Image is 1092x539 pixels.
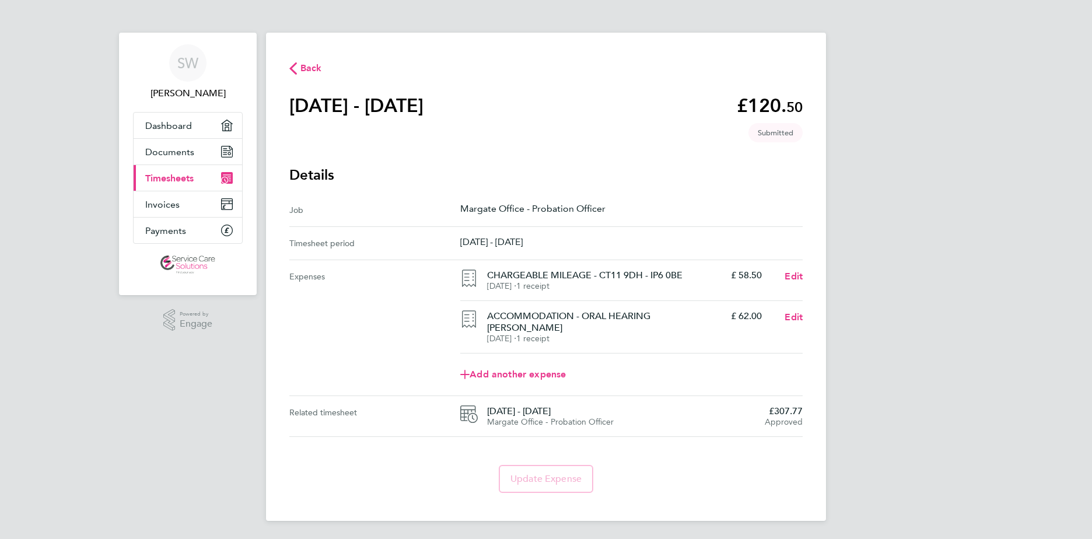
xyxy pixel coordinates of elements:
nav: Main navigation [119,33,257,295]
h3: Details [289,166,803,184]
span: Edit [785,311,803,323]
span: Timesheets [145,173,194,184]
a: [DATE] - [DATE]Margate Office - Probation Officer£307.77Approved [460,405,803,427]
app-decimal: £120. [737,94,803,117]
a: Dashboard [134,113,242,138]
span: Edit [785,271,803,282]
span: [DATE] ⋅ [487,334,516,344]
div: Job [289,203,460,217]
span: £307.77 [765,405,803,417]
span: [DATE] - [DATE] [487,405,755,417]
span: [DATE] ⋅ [487,281,516,291]
span: Susan-Anne Williams [133,86,243,100]
span: Powered by [180,309,212,319]
span: SW [177,55,198,71]
p: [DATE] - [DATE] [460,236,803,247]
div: Expenses [289,260,460,395]
span: Engage [180,319,212,329]
a: Add another expense [460,363,803,386]
h4: CHARGEABLE MILEAGE - CT11 9DH - IP6 0BE [487,269,721,281]
span: Dashboard [145,120,192,131]
a: Documents [134,139,242,164]
a: Edit [785,310,803,324]
a: SW[PERSON_NAME] [133,44,243,100]
span: Back [300,61,322,75]
a: Powered byEngage [163,309,213,331]
div: Related timesheet [289,405,460,427]
a: Invoices [134,191,242,217]
a: Go to home page [133,256,243,274]
a: Payments [134,218,242,243]
span: Approved [765,417,803,427]
span: This timesheet is Submitted. [748,123,803,142]
span: Margate Office - Probation Officer [487,417,614,427]
span: 1 receipt [516,334,549,344]
span: Add another expense [460,370,566,379]
span: Documents [145,146,194,157]
a: Timesheets [134,165,242,191]
a: Edit [785,269,803,283]
div: Timesheet period [289,236,460,250]
p: Margate Office - Probation Officer [460,203,803,214]
span: Payments [145,225,186,236]
p: £ 62.00 [731,310,762,322]
img: servicecare-logo-retina.png [160,256,215,274]
span: Invoices [145,199,180,210]
p: £ 58.50 [731,269,762,281]
h1: [DATE] - [DATE] [289,94,423,117]
button: Back [289,61,322,75]
span: 1 receipt [516,281,549,291]
h4: ACCOMMODATION - ORAL HEARING [PERSON_NAME] [487,310,721,334]
span: 50 [786,99,803,116]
